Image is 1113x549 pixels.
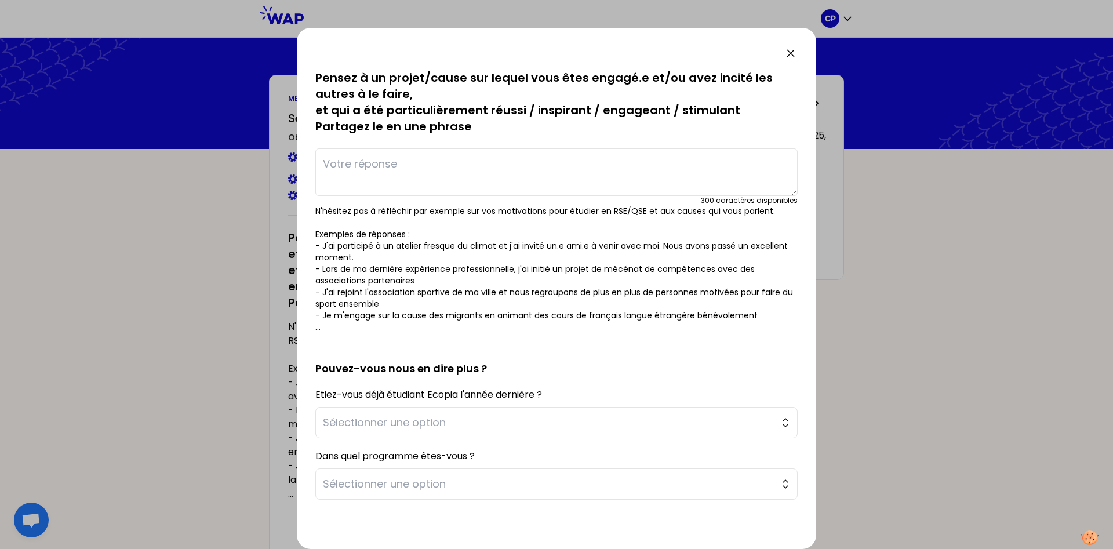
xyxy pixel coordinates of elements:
div: 300 caractères disponibles [701,196,798,205]
label: Etiez-vous déjà étudiant Ecopia l'année dernière ? [315,388,542,401]
span: Sélectionner une option [323,476,774,492]
button: Sélectionner une option [315,407,798,438]
p: Pensez à un projet/cause sur lequel vous êtes engagé.e et/ou avez incité les autres à le faire, e... [315,70,798,134]
h2: Pouvez-vous nous en dire plus ? [315,342,798,377]
span: Sélectionner une option [323,415,774,431]
p: N'hésitez pas à réfléchir par exemple sur vos motivations pour étudier en RSE/QSE et aux causes q... [315,205,798,333]
label: Dans quel programme êtes-vous ? [315,449,475,463]
button: Sélectionner une option [315,468,798,500]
